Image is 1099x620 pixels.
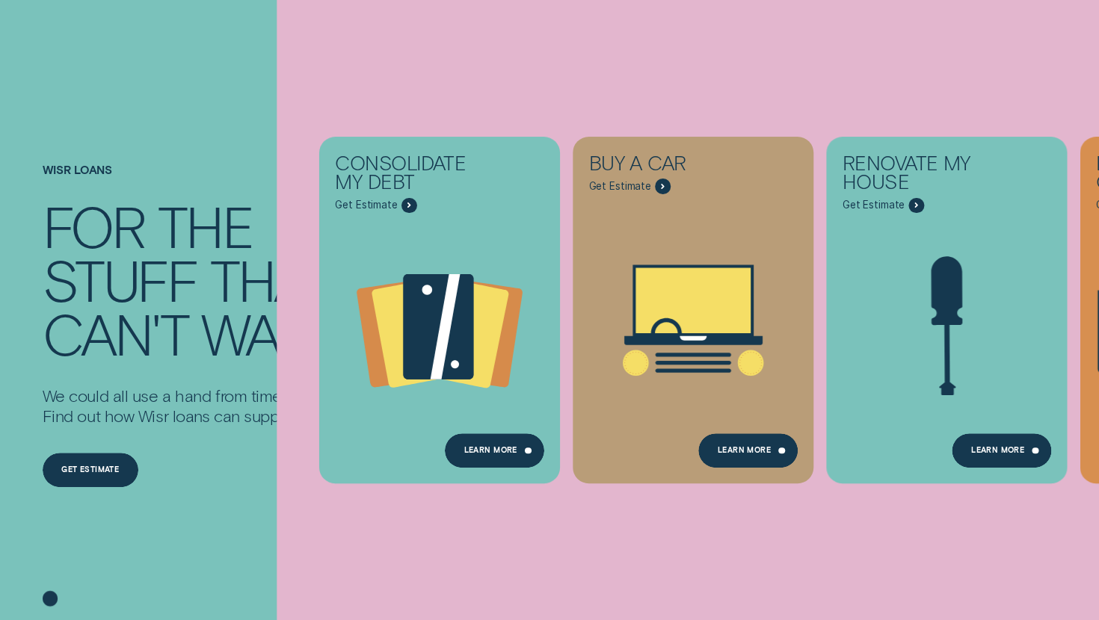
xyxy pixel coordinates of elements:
[158,199,253,252] div: the
[335,199,397,211] span: Get Estimate
[43,252,197,306] div: stuff
[698,433,798,468] a: Learn More
[952,433,1051,468] a: Learn more
[43,306,188,360] div: can't
[201,306,318,360] div: wait
[335,153,489,198] div: Consolidate my debt
[843,153,997,198] div: Renovate My House
[43,453,138,487] a: Get estimate
[43,385,338,427] p: We could all use a hand from time to time. Find out how Wisr loans can support you.
[43,199,338,359] h4: For the stuff that can't wait
[319,137,560,474] a: Consolidate my debt - Learn more
[826,137,1067,474] a: Renovate My House - Learn more
[210,252,332,306] div: that
[843,199,905,211] span: Get Estimate
[588,153,742,179] div: Buy a car
[445,433,544,468] a: Learn more
[573,137,813,474] a: Buy a car - Learn more
[43,199,145,252] div: For
[43,164,338,199] h1: Wisr loans
[588,180,650,193] span: Get Estimate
